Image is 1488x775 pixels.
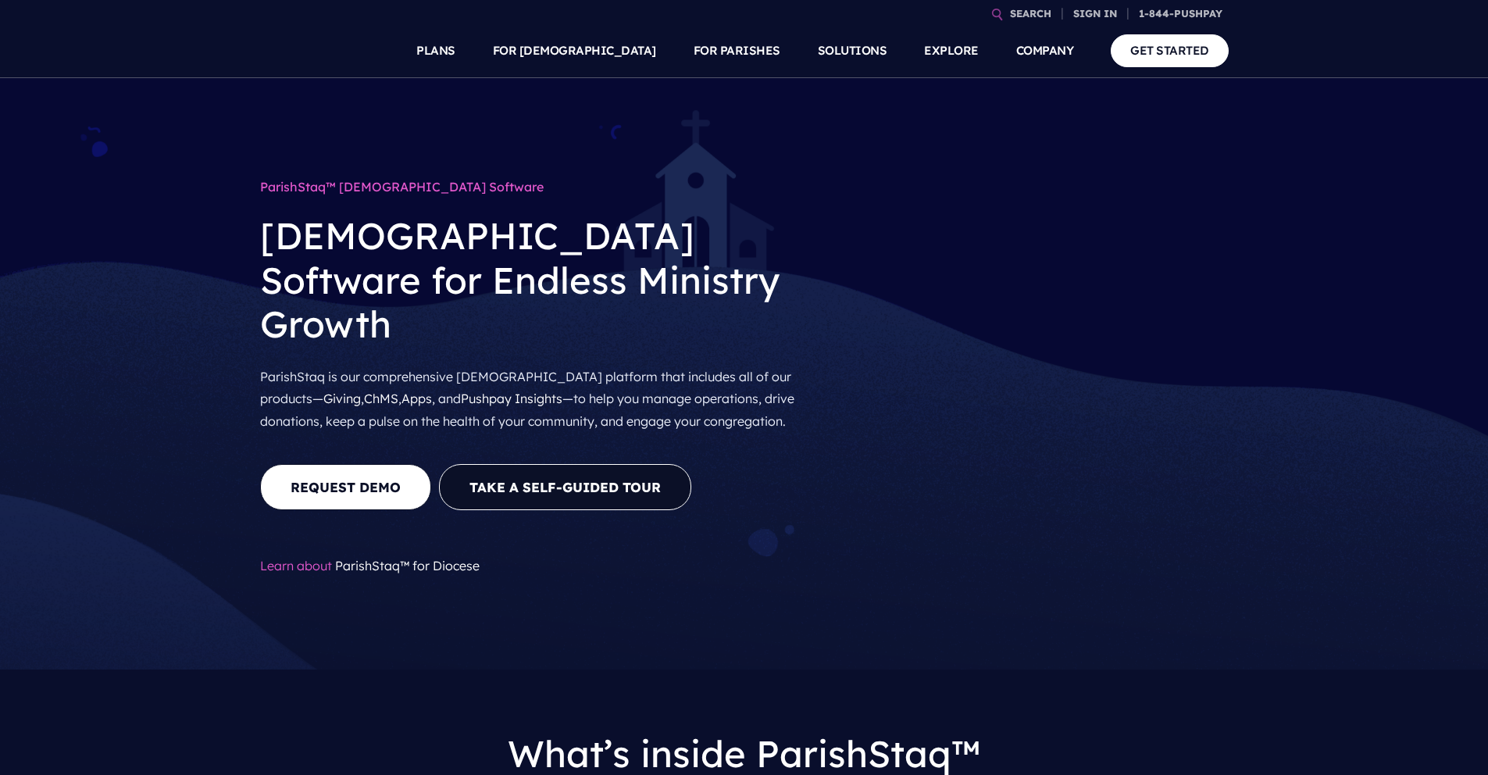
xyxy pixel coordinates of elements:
h2: [DEMOGRAPHIC_DATA] Software for Endless Ministry Growth [260,202,815,359]
a: Pushpay Insights [461,391,562,406]
a: ParishStaq™ for Diocese [335,558,480,573]
a: Giving [323,391,361,406]
a: Apps [401,391,432,406]
h1: ParishStaq™ [DEMOGRAPHIC_DATA] Software [260,172,815,202]
a: FOR PARISHES [694,23,780,78]
a: EXPLORE [924,23,979,78]
a: ChMS [364,391,398,406]
a: GET STARTED [1111,34,1229,66]
p: ParishStaq is our comprehensive [DEMOGRAPHIC_DATA] platform that includes all of our products— , ... [260,359,815,439]
a: Take A Self-Guided Tour [439,464,691,510]
span: Learn about [260,552,332,580]
a: PLANS [416,23,455,78]
a: FOR [DEMOGRAPHIC_DATA] [493,23,656,78]
a: REQUEST DEMO [260,464,431,510]
a: SOLUTIONS [818,23,887,78]
a: COMPANY [1016,23,1074,78]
